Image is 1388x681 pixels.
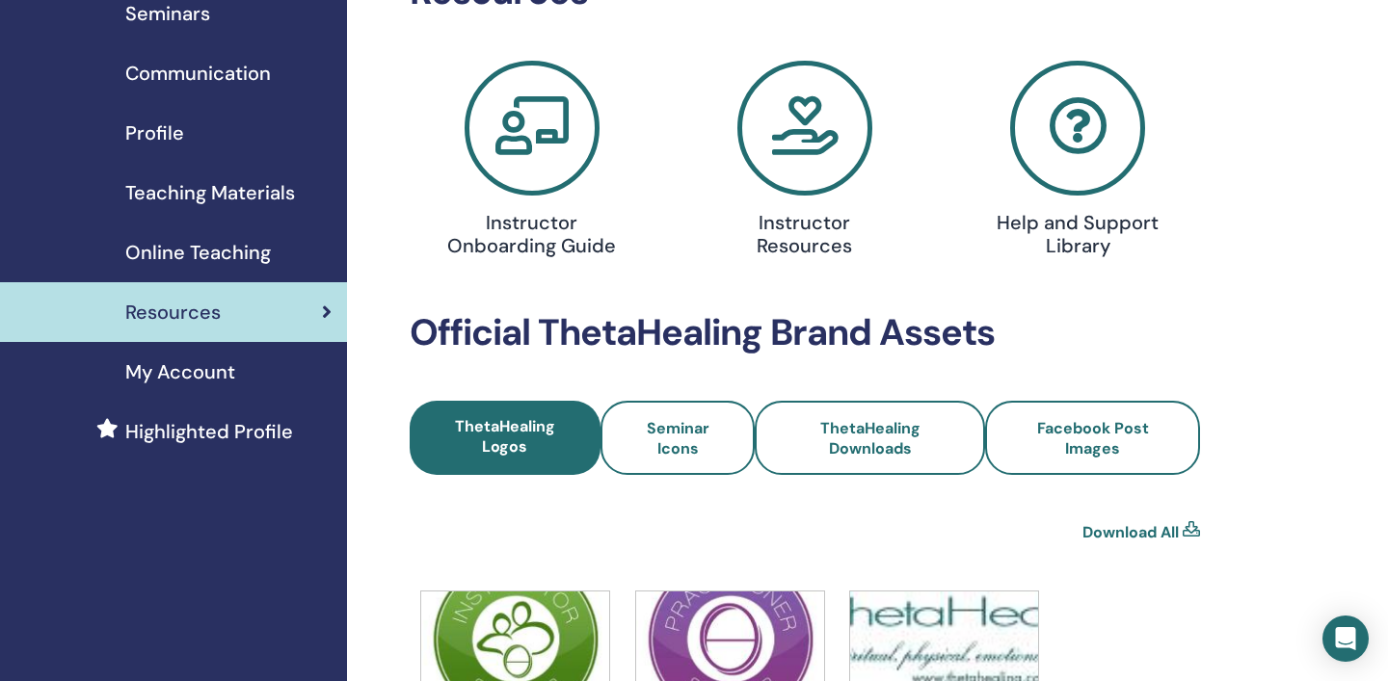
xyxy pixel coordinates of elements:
[407,61,656,265] a: Instructor Onboarding Guide
[444,211,620,257] h4: Instructor Onboarding Guide
[601,401,756,475] a: Seminar Icons
[125,357,235,386] span: My Account
[755,401,985,475] a: ThetaHealing Downloads
[1082,521,1179,544] a: Download All
[717,211,893,257] h4: Instructor Resources
[1037,418,1149,458] span: Facebook Post Images
[953,61,1203,265] a: Help and Support Library
[125,298,221,327] span: Resources
[991,211,1166,257] h4: Help and Support Library
[820,418,921,458] span: ThetaHealing Downloads
[985,401,1200,475] a: Facebook Post Images
[125,118,184,147] span: Profile
[647,418,709,458] span: Seminar Icons
[125,178,295,207] span: Teaching Materials
[125,417,293,446] span: Highlighted Profile
[455,416,555,457] span: ThetaHealing Logos
[1322,616,1369,662] div: Open Intercom Messenger
[125,59,271,88] span: Communication
[410,401,601,475] a: ThetaHealing Logos
[410,311,1200,355] h2: Official ThetaHealing Brand Assets
[680,61,929,265] a: Instructor Resources
[125,238,271,267] span: Online Teaching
